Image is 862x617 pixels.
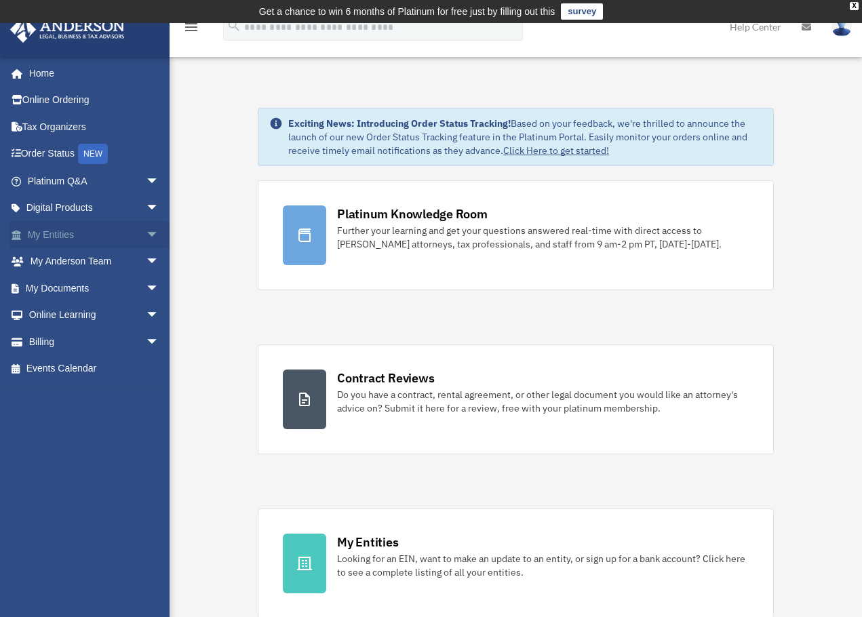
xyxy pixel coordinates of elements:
div: Looking for an EIN, want to make an update to an entity, or sign up for a bank account? Click her... [337,552,749,579]
a: Platinum Q&Aarrow_drop_down [9,167,180,195]
i: search [227,18,241,33]
img: Anderson Advisors Platinum Portal [6,16,129,43]
a: My Entitiesarrow_drop_down [9,221,180,248]
a: Tax Organizers [9,113,180,140]
a: Contract Reviews Do you have a contract, rental agreement, or other legal document you would like... [258,344,774,454]
span: arrow_drop_down [146,275,173,302]
div: Do you have a contract, rental agreement, or other legal document you would like an attorney's ad... [337,388,749,415]
a: survey [561,3,603,20]
div: Further your learning and get your questions answered real-time with direct access to [PERSON_NAM... [337,224,749,251]
a: menu [183,24,199,35]
div: My Entities [337,534,398,551]
span: arrow_drop_down [146,195,173,222]
a: Home [9,60,173,87]
a: My Documentsarrow_drop_down [9,275,180,302]
img: User Pic [831,17,852,37]
span: arrow_drop_down [146,221,173,249]
div: Contract Reviews [337,370,434,386]
a: Events Calendar [9,355,180,382]
strong: Exciting News: Introducing Order Status Tracking! [288,117,511,130]
a: Online Ordering [9,87,180,114]
span: arrow_drop_down [146,302,173,330]
a: Billingarrow_drop_down [9,328,180,355]
div: NEW [78,144,108,164]
a: Digital Productsarrow_drop_down [9,195,180,222]
div: close [850,2,859,10]
a: Click Here to get started! [503,144,609,157]
span: arrow_drop_down [146,328,173,356]
div: Platinum Knowledge Room [337,205,488,222]
div: Based on your feedback, we're thrilled to announce the launch of our new Order Status Tracking fe... [288,117,762,157]
a: Order StatusNEW [9,140,180,168]
div: Get a chance to win 6 months of Platinum for free just by filling out this [259,3,555,20]
span: arrow_drop_down [146,167,173,195]
a: Online Learningarrow_drop_down [9,302,180,329]
a: My Anderson Teamarrow_drop_down [9,248,180,275]
span: arrow_drop_down [146,248,173,276]
a: Platinum Knowledge Room Further your learning and get your questions answered real-time with dire... [258,180,774,290]
i: menu [183,19,199,35]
